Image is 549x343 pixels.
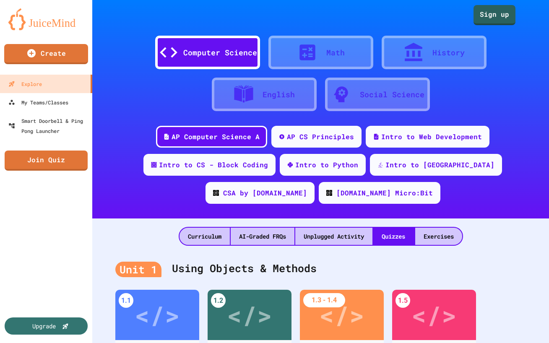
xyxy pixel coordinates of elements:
div: 1.2 [211,293,226,308]
div: Explore [8,79,42,89]
iframe: chat widget [479,273,541,309]
div: </> [411,296,457,334]
div: Intro to CS - Block Coding [159,160,268,170]
div: Unit 1 [115,262,161,278]
a: Sign up [474,5,515,25]
div: 1.1 [119,293,133,308]
div: AI-Graded FRQs [231,228,294,245]
div: Smart Doorbell & Ping Pong Launcher [8,116,89,136]
div: Quizzes [373,228,414,245]
div: AP Computer Science A [172,132,260,142]
div: Curriculum [180,228,230,245]
div: Intro to Web Development [381,132,482,142]
div: Math [326,47,345,58]
div: [DOMAIN_NAME] Micro:Bit [336,188,433,198]
img: CODE_logo_RGB.png [213,190,219,196]
div: AP CS Principles [287,132,354,142]
div: </> [135,296,180,334]
div: My Teams/Classes [8,97,68,107]
div: Intro to Python [295,160,358,170]
div: </> [227,296,272,334]
iframe: chat widget [514,309,541,335]
div: </> [319,296,364,334]
a: Create [4,44,88,64]
img: CODE_logo_RGB.png [326,190,332,196]
div: Upgrade [32,322,56,330]
div: Using Objects & Methods [115,252,526,286]
div: English [263,89,295,100]
div: 1.3 - 1.4 [303,293,345,307]
div: History [432,47,465,58]
div: Social Science [360,89,424,100]
div: 1.5 [395,293,410,308]
img: logo-orange.svg [8,8,84,30]
div: Computer Science [183,47,257,58]
div: Unplugged Activity [295,228,372,245]
div: Intro to [GEOGRAPHIC_DATA] [385,160,494,170]
div: CSA by [DOMAIN_NAME] [223,188,307,198]
div: Exercises [415,228,462,245]
a: Join Quiz [5,151,88,171]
